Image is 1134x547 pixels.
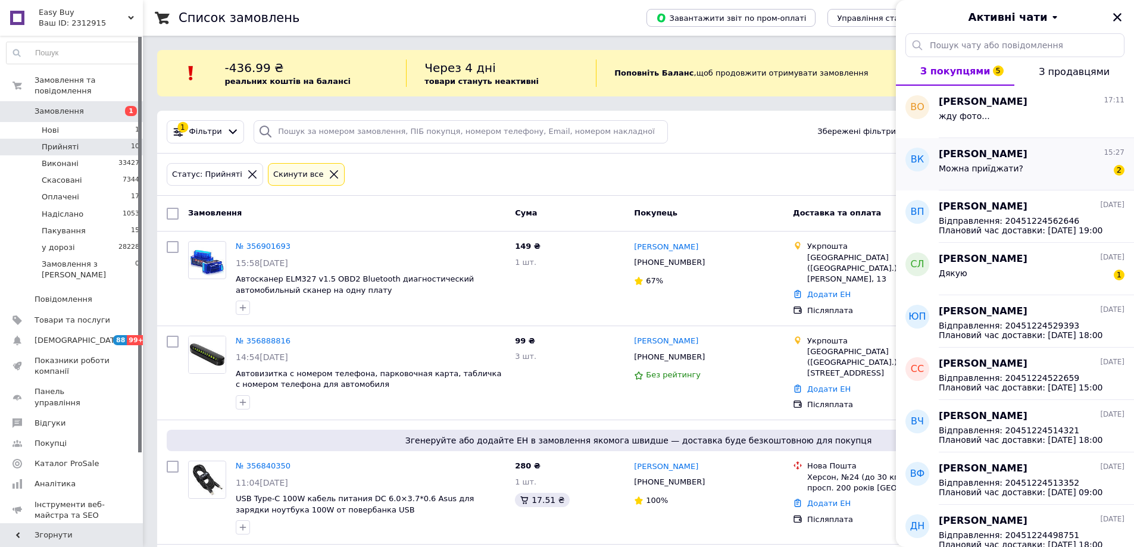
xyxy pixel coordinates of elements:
[807,336,974,346] div: Укрпошта
[939,148,1027,161] span: [PERSON_NAME]
[910,467,925,481] span: ВФ
[42,209,83,220] span: Надіслано
[7,42,140,64] input: Пошук
[118,242,139,253] span: 28228
[634,461,698,473] a: [PERSON_NAME]
[911,415,924,429] span: вЧ
[131,142,139,152] span: 10
[35,294,92,305] span: Повідомлення
[646,9,816,27] button: Завантажити звіт по пром-оплаті
[910,520,925,533] span: ДН
[807,472,974,493] div: Херсон, №24 (до 30 кг на одне місце): просп. 200 років [GEOGRAPHIC_DATA], 20
[515,208,537,217] span: Cума
[968,10,1047,25] span: Активні чати
[188,241,226,279] a: Фото товару
[188,208,242,217] span: Замовлення
[905,33,1124,57] input: Пошук чату або повідомлення
[177,122,188,133] div: 1
[515,258,536,267] span: 1 шт.
[793,208,881,217] span: Доставка та оплата
[35,438,67,449] span: Покупці
[515,477,536,486] span: 1 шт.
[911,153,924,167] span: ВК
[42,125,59,136] span: Нові
[646,276,663,285] span: 67%
[1114,165,1124,176] span: 2
[515,242,541,251] span: 149 ₴
[939,164,1023,173] span: Можна приїджати?
[35,386,110,408] span: Панель управління
[236,478,288,487] span: 11:04[DATE]
[236,352,288,362] span: 14:54[DATE]
[1100,514,1124,524] span: [DATE]
[118,158,139,169] span: 33427
[896,86,1134,138] button: ВО[PERSON_NAME]17:11жду фото...
[1110,10,1124,24] button: Закрити
[896,243,1134,295] button: СЛ[PERSON_NAME][DATE]Дякую1
[1104,148,1124,158] span: 15:27
[1100,410,1124,420] span: [DATE]
[817,126,898,137] span: Збережені фільтри:
[807,290,851,299] a: Додати ЕН
[131,192,139,202] span: 17
[910,205,924,219] span: ВП
[939,373,1108,392] span: Відправлення: 20451224522659 Плановий час доставки: [DATE] 15:00 Вартість доставки: 105 грн Сума ...
[807,514,974,525] div: Післяплата
[225,61,284,75] span: -436.99 ₴
[1100,357,1124,367] span: [DATE]
[807,461,974,471] div: Нова Пошта
[236,258,288,268] span: 15:58[DATE]
[656,12,806,23] span: Завантажити звіт по пром-оплаті
[807,305,974,316] div: Післяплата
[939,111,990,121] span: жду фото...
[189,336,226,373] img: Фото товару
[42,158,79,169] span: Виконані
[42,192,79,202] span: Оплачені
[189,244,226,276] img: Фото товару
[1100,305,1124,315] span: [DATE]
[182,64,200,82] img: :exclamation:
[807,385,851,393] a: Додати ЕН
[939,410,1027,423] span: [PERSON_NAME]
[236,369,501,389] a: Автовизитка с номером телефона, парковочная карта, табличка с номером телефона для автомобиля
[939,216,1108,235] span: Відправлення: 20451224562646 Плановий час доставки: [DATE] 19:00 Вартість доставки: грн Сума післ...
[939,462,1027,476] span: [PERSON_NAME]
[1104,95,1124,105] span: 17:11
[271,168,326,181] div: Cкинути все
[42,226,86,236] span: Пакування
[911,362,924,376] span: СС
[42,259,135,280] span: Замовлення з [PERSON_NAME]
[896,190,1134,243] button: ВП[PERSON_NAME][DATE]Відправлення: 20451224562646 Плановий час доставки: [DATE] 19:00 Вартість до...
[254,120,668,143] input: Пошук за номером замовлення, ПІБ покупця, номером телефону, Email, номером накладної
[634,258,705,267] span: [PHONE_NUMBER]
[993,65,1004,76] span: 5
[1114,270,1124,280] span: 1
[1100,252,1124,262] span: [DATE]
[35,335,123,346] span: [DEMOGRAPHIC_DATA]
[135,125,139,136] span: 1
[35,75,143,96] span: Замовлення та повідомлення
[939,357,1027,371] span: [PERSON_NAME]
[35,106,84,117] span: Замовлення
[896,138,1134,190] button: ВК[PERSON_NAME]15:27Можна приїджати?2
[939,426,1108,445] span: Відправлення: 20451224514321 Плановий час доставки: [DATE] 18:00 Вартість доставки: 80 грн Сума п...
[634,352,705,361] span: [PHONE_NUMBER]
[135,259,139,280] span: 0
[123,175,139,186] span: 7344
[910,258,924,271] span: СЛ
[910,101,924,114] span: ВО
[939,252,1027,266] span: [PERSON_NAME]
[35,355,110,377] span: Показники роботи компанії
[896,348,1134,400] button: СС[PERSON_NAME][DATE]Відправлення: 20451224522659 Плановий час доставки: [DATE] 15:00 Вартість до...
[837,14,928,23] span: Управління статусами
[634,242,698,253] a: [PERSON_NAME]
[1100,462,1124,472] span: [DATE]
[515,461,541,470] span: 280 ₴
[225,77,351,86] b: реальних коштів на балансі
[236,274,474,295] span: Автосканер ELM327 v1.5 OBD2 Bluetooth диагностический автомобильный сканер на одну плату
[127,335,146,345] span: 99+
[939,478,1108,497] span: Відправлення: 20451224513352 Плановий час доставки: [DATE] 09:00 Вартість доставки: 63.6 грн Сума...
[236,461,290,470] a: № 356840350
[939,95,1027,109] span: [PERSON_NAME]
